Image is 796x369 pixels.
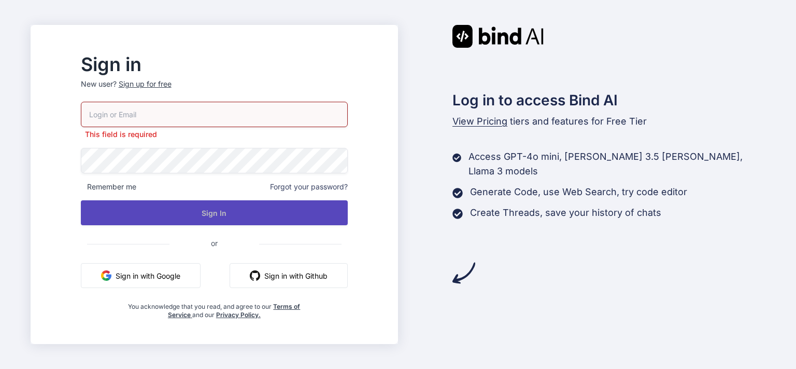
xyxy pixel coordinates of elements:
button: Sign In [81,200,348,225]
h2: Sign in [81,56,348,73]
a: Privacy Policy. [216,311,261,319]
p: New user? [81,79,348,102]
p: Access GPT-4o mini, [PERSON_NAME] 3.5 [PERSON_NAME], Llama 3 models [468,149,765,179]
input: Login or Email [81,102,348,127]
h2: Log in to access Bind AI [452,89,765,111]
p: This field is required [81,129,348,140]
span: Remember me [81,182,136,192]
span: View Pricing [452,116,507,127]
img: arrow [452,262,475,284]
div: You acknowledge that you read, and agree to our and our [125,296,304,319]
div: Sign up for free [119,79,172,89]
img: google [101,270,111,281]
span: or [169,230,259,256]
p: Create Threads, save your history of chats [470,206,661,220]
button: Sign in with Github [230,263,348,288]
img: github [250,270,260,281]
span: Forgot your password? [270,182,348,192]
a: Terms of Service [168,303,301,319]
img: Bind AI logo [452,25,544,48]
p: tiers and features for Free Tier [452,114,765,129]
button: Sign in with Google [81,263,201,288]
p: Generate Code, use Web Search, try code editor [470,185,687,199]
